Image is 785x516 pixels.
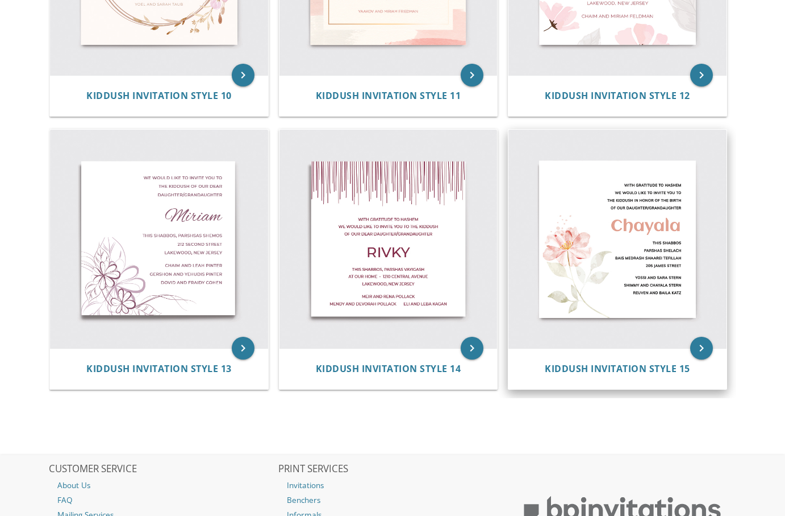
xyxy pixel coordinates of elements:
img: Kiddush Invitation Style 14 [279,130,498,348]
a: Kiddush Invitation Style 11 [316,90,461,101]
h2: CUSTOMER SERVICE [49,464,277,475]
a: Kiddush Invitation Style 10 [86,90,232,101]
a: Kiddush Invitation Style 15 [545,364,690,374]
a: keyboard_arrow_right [232,337,254,360]
a: Kiddush Invitation Style 14 [316,364,461,374]
a: Kiddush Invitation Style 13 [86,364,232,374]
span: Kiddush Invitation Style 10 [86,89,232,102]
a: Kiddush Invitation Style 12 [545,90,690,101]
span: Kiddush Invitation Style 14 [316,362,461,375]
a: keyboard_arrow_right [461,337,483,360]
a: keyboard_arrow_right [690,337,713,360]
h2: PRINT SERVICES [278,464,507,475]
span: Kiddush Invitation Style 13 [86,362,232,375]
a: keyboard_arrow_right [232,64,254,86]
span: Kiddush Invitation Style 12 [545,89,690,102]
a: Invitations [278,478,507,493]
a: About Us [49,478,277,493]
a: keyboard_arrow_right [461,64,483,86]
span: Kiddush Invitation Style 15 [545,362,690,375]
a: Benchers [278,493,507,507]
a: keyboard_arrow_right [690,64,713,86]
img: Kiddush Invitation Style 15 [508,130,726,348]
a: FAQ [49,493,277,507]
img: Kiddush Invitation Style 13 [50,130,268,348]
span: Kiddush Invitation Style 11 [316,89,461,102]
